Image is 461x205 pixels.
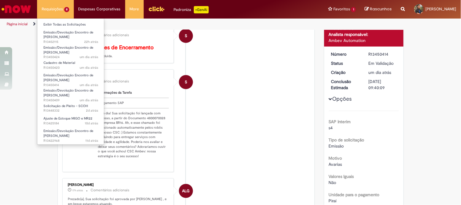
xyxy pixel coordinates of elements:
[329,174,354,179] b: Valores Iguais
[91,79,129,84] small: Comentários adicionais
[365,6,392,12] a: Rascunhos
[182,184,190,198] span: ALG
[426,6,456,12] span: [PERSON_NAME]
[43,98,98,103] span: R13450409
[43,30,93,40] span: Emissão/Devolução Encontro de [PERSON_NAME]
[37,29,104,42] a: Aberto R13452115 : Emissão/Devolução Encontro de Contas Fornecedor
[369,70,391,75] time: 26/08/2025 23:01:22
[42,6,63,12] span: Requisições
[84,40,98,44] time: 27/08/2025 12:02:55
[333,6,350,12] span: Favoritos
[37,115,104,127] a: Aberto R13425184 : Ajuste de Estoque MIGO e MR22
[185,75,187,89] span: S
[43,116,92,121] span: Ajuste de Estoque MIGO e MR22
[43,88,93,98] span: Emissão/Devolução Encontro de [PERSON_NAME]
[43,83,98,88] span: R13450414
[43,73,93,82] span: Emissão/Devolução Encontro de [PERSON_NAME]
[80,55,98,59] span: um dia atrás
[80,83,98,87] span: um dia atrás
[37,87,104,100] a: Aberto R13450409 : Emissão/Devolução Encontro de Contas Fornecedor
[85,138,98,143] time: 17/08/2025 16:30:19
[179,75,193,89] div: System
[91,188,130,193] small: Comentários adicionais
[329,143,344,149] span: Emissão
[329,180,336,185] span: Não
[327,78,364,91] dt: Conclusão Estimada
[369,70,391,75] span: um dia atrás
[329,162,342,167] span: Avarias
[37,128,104,141] a: Aberto R13422968 : Emissão/Devolução Encontro de Contas Fornecedor
[64,7,69,12] span: 8
[80,98,98,102] span: um dia atrás
[329,31,399,37] div: Analista responsável:
[329,119,351,124] b: SAP Interim
[43,129,93,138] span: Emissão/Devolução Encontro de [PERSON_NAME]
[96,98,169,108] td: Lançamento SAP
[327,60,364,66] dt: Status
[7,22,28,26] a: Página inicial
[43,45,93,55] span: Emissão/Devolução Encontro de [PERSON_NAME]
[327,69,364,75] dt: Criação
[84,40,98,44] span: 22h atrás
[179,184,193,198] div: Antonio Lucas Goncalves Tomaz
[185,29,187,43] span: S
[80,83,98,87] time: 26/08/2025 23:01:24
[37,21,104,28] a: Exibir Todas as Solicitações
[43,61,75,65] span: Cadastro de Material
[43,138,98,143] span: R13422968
[43,121,98,126] span: R13425184
[37,60,104,71] a: Aberto R13450420 : Cadastro de Material
[91,33,129,38] small: Comentários adicionais
[1,3,32,15] img: ServiceNow
[329,37,399,43] div: Ambev Automation
[73,189,83,192] span: 17h atrás
[80,65,98,70] time: 26/08/2025 23:07:53
[43,108,98,113] span: R13448332
[37,72,104,85] a: Aberto R13450414 : Emissão/Devolução Encontro de Contas Fornecedor
[80,65,98,70] span: um dia atrás
[174,6,209,13] div: Padroniza
[369,69,397,75] div: 26/08/2025 23:01:22
[329,155,342,161] b: Motivo
[179,29,193,43] div: System
[194,6,209,13] p: +GenAi
[85,138,98,143] span: 11d atrás
[86,108,98,113] span: 2d atrás
[369,51,397,57] div: R13450414
[85,121,98,126] span: 10d atrás
[80,98,98,102] time: 26/08/2025 22:43:33
[96,108,169,161] td: Bom dia! Sua solicitação foi lançada com sucesso, a partir do Documento 4800070028 na empresa BR1...
[351,7,356,12] span: 1
[68,74,169,78] div: Sistema
[43,40,98,44] span: R13452115
[43,55,98,60] span: R13450424
[73,189,83,192] time: 27/08/2025 17:25:20
[329,137,364,143] b: Tipo de solicitação
[96,88,169,98] th: Informações da Tarefa
[327,51,364,57] dt: Número
[37,18,104,145] ul: Requisições
[85,121,98,126] time: 18/08/2025 14:41:29
[37,44,104,57] a: Aberto R13450424 : Emissão/Devolução Encontro de Contas Fornecedor
[37,103,104,114] a: Aberto R13448332 : Solicitação de Pleito - SCOH
[130,6,139,12] span: More
[329,198,337,203] span: Piraí
[369,78,397,91] div: [DATE] 09:40:09
[68,28,169,32] div: Sistema
[148,4,165,13] img: click_logo_yellow_360x200.png
[5,19,303,30] ul: Trilhas de página
[369,60,397,66] div: Em Validação
[370,6,392,12] span: Rascunhos
[83,44,154,51] b: Anotações de Encerramento
[43,104,88,108] span: Solicitação de Pleito - SCOH
[329,192,380,197] b: Unidade para o pagamento
[78,6,121,12] span: Despesas Corporativas
[68,183,169,187] div: [PERSON_NAME]
[329,125,333,130] span: s4
[68,45,169,59] p: Sua solicitação foi concluída.
[43,65,98,70] span: R13450420
[86,108,98,113] time: 26/08/2025 13:29:13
